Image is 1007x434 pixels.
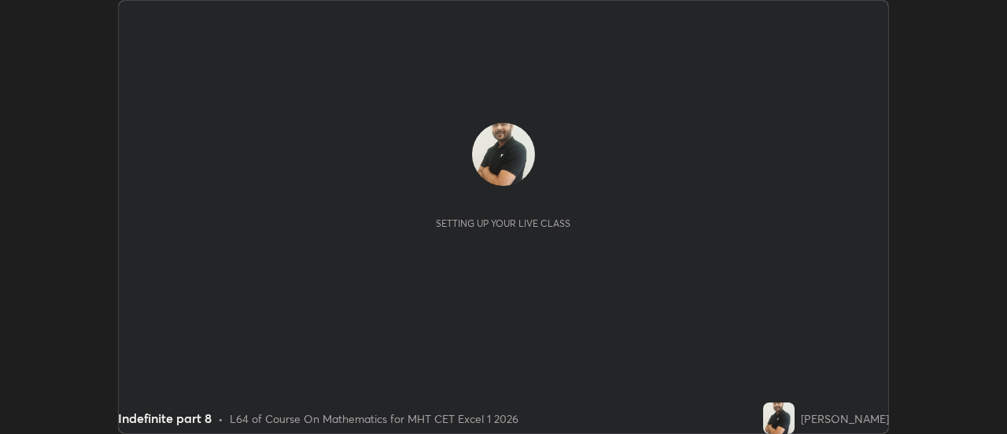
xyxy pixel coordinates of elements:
[118,409,212,428] div: Indefinite part 8
[763,402,795,434] img: d3a77f6480ef436aa699e2456eb71494.jpg
[230,410,518,427] div: L64 of Course On Mathematics for MHT CET Excel 1 2026
[436,217,570,229] div: Setting up your live class
[801,410,889,427] div: [PERSON_NAME]
[218,410,223,427] div: •
[472,123,535,186] img: d3a77f6480ef436aa699e2456eb71494.jpg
